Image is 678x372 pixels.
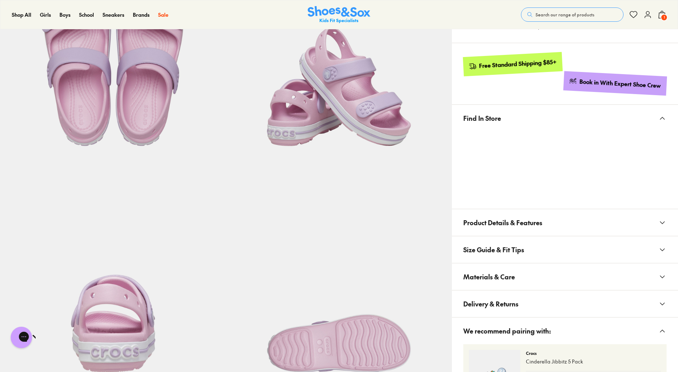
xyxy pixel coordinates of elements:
span: Girls [40,11,51,18]
button: Find In Store [452,105,678,131]
iframe: Gorgias live chat messenger [7,324,36,351]
span: 1 [661,14,668,21]
div: Free Standard Shipping $85+ [479,58,557,70]
button: We recommend pairing with: [452,317,678,344]
p: Receive $5.00 in Rewards with Fit Club [521,24,595,37]
a: Sneakers [103,11,124,19]
a: Brands [133,11,150,19]
span: Materials & Care [463,266,515,287]
button: Materials & Care [452,263,678,290]
span: Search our range of products [536,11,594,18]
button: Search our range of products [521,7,624,22]
a: Sale [158,11,168,19]
a: Girls [40,11,51,19]
iframe: Find in Store [463,131,667,200]
span: Delivery & Returns [463,293,518,314]
div: Book in With Expert Shoe Crew [579,78,661,90]
p: Cinderella Jibbitz 5 Pack [526,358,661,365]
a: Boys [59,11,71,19]
span: We recommend pairing with: [463,320,551,341]
span: Size Guide & Fit Tips [463,239,524,260]
a: Book in With Expert Shoe Crew [563,71,667,96]
a: Shop All [12,11,31,19]
span: Find In Store [463,108,501,129]
span: Shop All [12,11,31,18]
span: Product Details & Features [463,212,542,233]
a: Free Standard Shipping $85+ [463,52,563,76]
p: Crocs [526,350,661,356]
span: Boys [59,11,71,18]
span: Brands [133,11,150,18]
a: School [79,11,94,19]
a: Shoes & Sox [308,6,370,24]
span: School [79,11,94,18]
button: Delivery & Returns [452,290,678,317]
button: 1 [658,7,666,22]
span: Sale [158,11,168,18]
button: Size Guide & Fit Tips [452,236,678,263]
button: Product Details & Features [452,209,678,236]
span: Sneakers [103,11,124,18]
img: SNS_Logo_Responsive.svg [308,6,370,24]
